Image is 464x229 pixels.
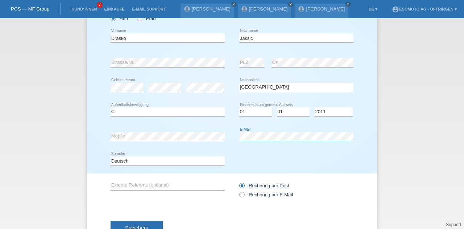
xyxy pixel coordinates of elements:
a: [PERSON_NAME] [249,6,288,12]
label: Rechnung per Post [239,183,289,188]
a: Kund*innen [68,7,100,11]
a: close [231,2,236,7]
a: [PERSON_NAME] [306,6,345,12]
a: E-Mail Support [128,7,170,11]
a: close [288,2,293,7]
a: close [345,2,351,7]
a: [PERSON_NAME] [192,6,231,12]
label: Frau [137,16,156,21]
a: Einkäufe [100,7,128,11]
label: Herr [111,16,129,21]
a: POS — MF Group [11,6,49,12]
a: DE ▾ [365,7,381,11]
a: Support [446,222,461,227]
i: close [232,3,236,6]
i: close [289,3,293,6]
input: Rechnung per E-Mail [239,192,244,201]
i: close [346,3,350,6]
label: Rechnung per E-Mail [239,192,293,197]
input: Rechnung per Post [239,183,244,192]
span: 7 [97,2,103,8]
a: account_circleEsomoto AG - Oftringen ▾ [388,7,460,11]
i: account_circle [392,6,399,13]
